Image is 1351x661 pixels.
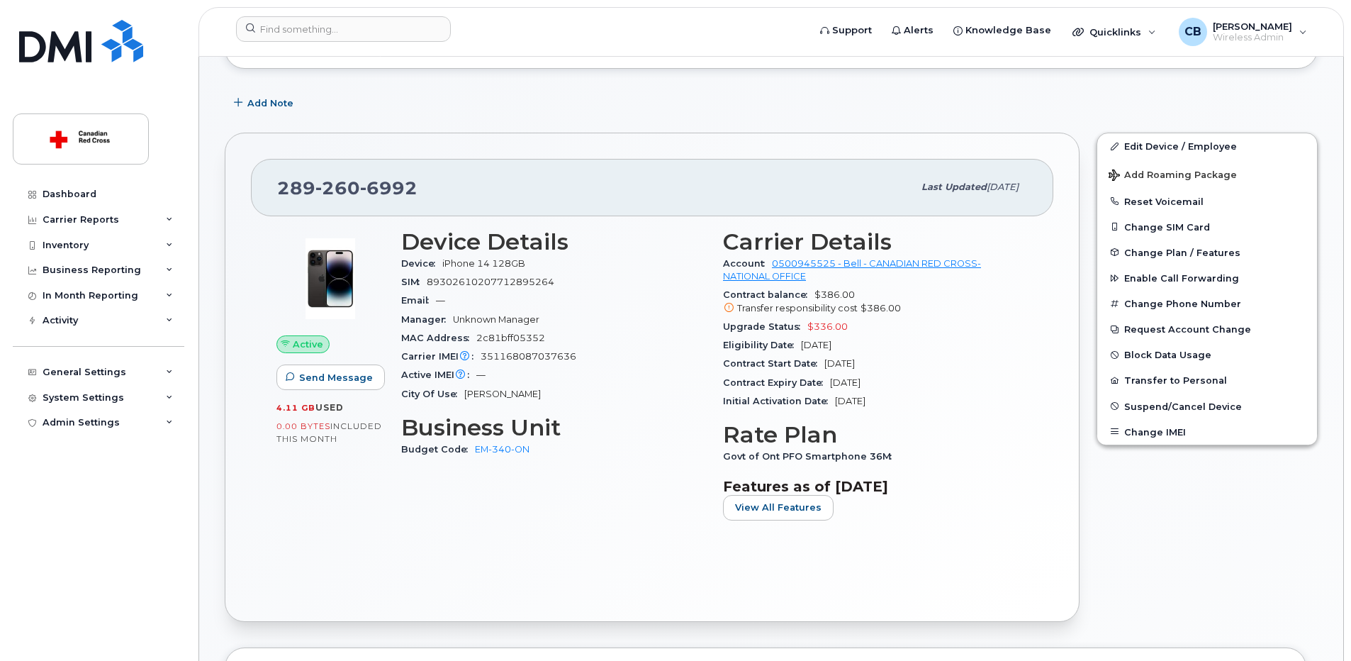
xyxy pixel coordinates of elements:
span: CB [1184,23,1201,40]
button: Add Roaming Package [1097,160,1317,189]
button: Block Data Usage [1097,342,1317,367]
span: Alerts [904,23,934,38]
span: $336.00 [807,321,848,332]
span: Account [723,258,772,269]
span: Device [401,258,442,269]
span: [DATE] [830,377,861,388]
a: Alerts [882,16,943,45]
span: Contract balance [723,289,814,300]
h3: Rate Plan [723,422,1028,448]
a: Edit Device / Employee [1097,133,1317,159]
span: Quicklinks [1089,26,1141,38]
div: Quicklinks [1063,18,1166,46]
span: $386.00 [723,289,1028,315]
span: Contract Start Date [723,358,824,369]
button: Change Phone Number [1097,291,1317,316]
h3: Business Unit [401,415,706,440]
a: 0500945525 - Bell - CANADIAN RED CROSS- NATIONAL OFFICE [723,258,981,282]
button: View All Features [723,495,834,521]
button: Add Note [225,90,305,116]
h3: Carrier Details [723,229,1028,255]
span: Budget Code [401,444,475,455]
span: Support [832,23,872,38]
span: 89302610207712895264 [427,277,554,287]
button: Change Plan / Features [1097,240,1317,265]
button: Transfer to Personal [1097,367,1317,393]
span: Send Message [299,371,373,384]
a: Knowledge Base [943,16,1061,45]
span: [DATE] [824,358,855,369]
button: Reset Voicemail [1097,189,1317,214]
span: [DATE] [987,182,1019,192]
span: [PERSON_NAME] [464,389,541,399]
span: 289 [277,177,417,199]
span: Change Plan / Features [1124,247,1240,257]
span: iPhone 14 128GB [442,258,525,269]
span: SIM [401,277,427,287]
span: [PERSON_NAME] [1213,21,1292,32]
span: Email [401,295,436,306]
span: 4.11 GB [276,403,315,413]
span: 0.00 Bytes [276,421,330,431]
span: Active [293,338,323,351]
span: Manager [401,314,453,325]
span: Last updated [921,182,987,192]
button: Change SIM Card [1097,214,1317,240]
span: Knowledge Base [965,23,1051,38]
span: 351168087037636 [481,351,576,362]
span: 260 [315,177,360,199]
span: Carrier IMEI [401,351,481,362]
span: included this month [276,421,382,444]
span: City Of Use [401,389,464,399]
span: Govt of Ont PFO Smartphone 36M [723,451,899,462]
a: EM-340-ON [475,444,529,455]
span: 2c81bff05352 [476,333,545,343]
span: Eligibility Date [723,340,801,350]
span: [DATE] [801,340,831,350]
button: Request Account Change [1097,316,1317,342]
button: Change IMEI [1097,419,1317,445]
button: Send Message [276,365,385,390]
a: Support [810,16,882,45]
h3: Features as of [DATE] [723,478,1028,495]
img: image20231002-3703462-njx0qo.jpeg [288,236,373,321]
span: Upgrade Status [723,321,807,332]
span: Contract Expiry Date [723,377,830,388]
span: [DATE] [835,396,865,406]
span: View All Features [735,501,822,514]
input: Find something... [236,16,451,42]
span: — [476,370,486,380]
button: Suspend/Cancel Device [1097,394,1317,419]
span: Initial Activation Date [723,396,835,406]
span: MAC Address [401,333,476,343]
span: Enable Call Forwarding [1124,273,1239,284]
span: Suspend/Cancel Device [1124,401,1242,411]
span: Transfer responsibility cost [737,303,858,313]
div: Corinne Burke [1169,18,1317,46]
span: Unknown Manager [453,314,539,325]
h3: Device Details [401,229,706,255]
span: Active IMEI [401,370,476,380]
span: used [315,402,344,413]
span: Add Note [247,96,293,110]
span: Add Roaming Package [1109,170,1237,183]
span: $386.00 [861,303,901,313]
span: 6992 [360,177,417,199]
button: Enable Call Forwarding [1097,265,1317,291]
span: — [436,295,445,306]
span: Wireless Admin [1213,32,1292,43]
